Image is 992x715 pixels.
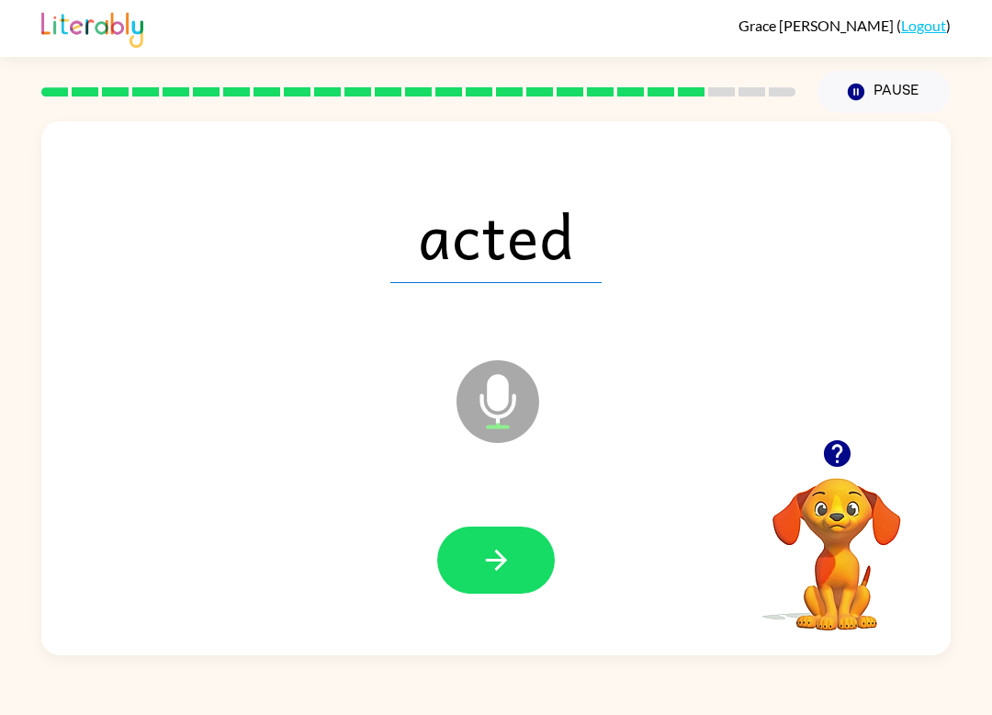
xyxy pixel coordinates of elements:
[901,17,946,34] a: Logout
[745,449,929,633] video: Your browser must support playing .mp4 files to use Literably. Please try using another browser.
[390,187,602,283] span: acted
[738,17,896,34] span: Grace [PERSON_NAME]
[41,7,143,48] img: Literably
[738,17,951,34] div: ( )
[817,71,951,113] button: Pause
